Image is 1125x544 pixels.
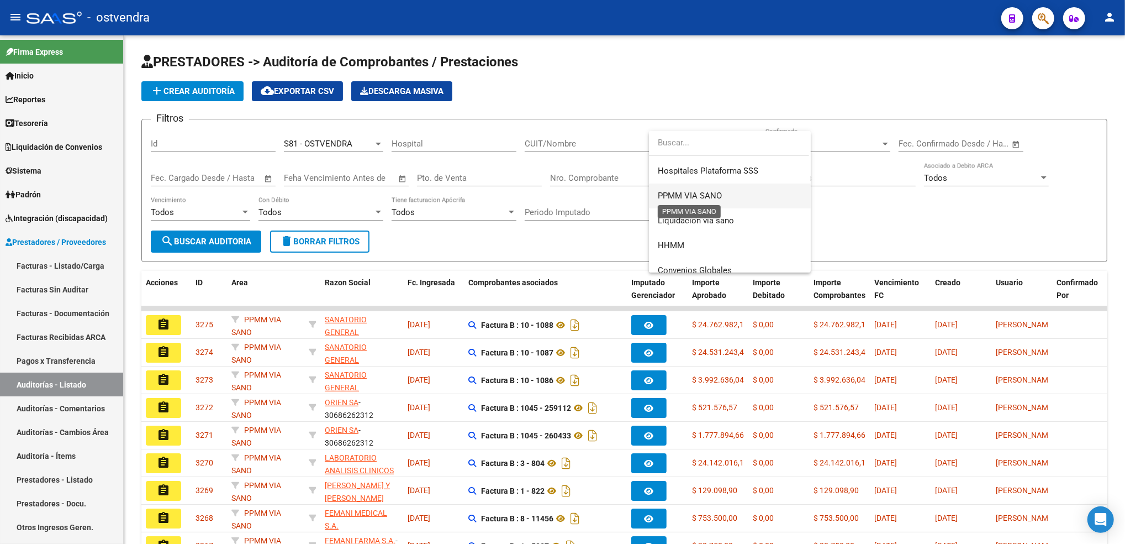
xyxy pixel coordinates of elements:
span: Convenios Globales [658,265,732,275]
span: HHMM [658,240,684,250]
span: Liquidación vía sano [658,216,734,226]
span: Hospitales Plataforma SSS [658,166,758,176]
span: PPMM VIA SANO [658,191,722,201]
div: Open Intercom Messenger [1087,506,1114,533]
